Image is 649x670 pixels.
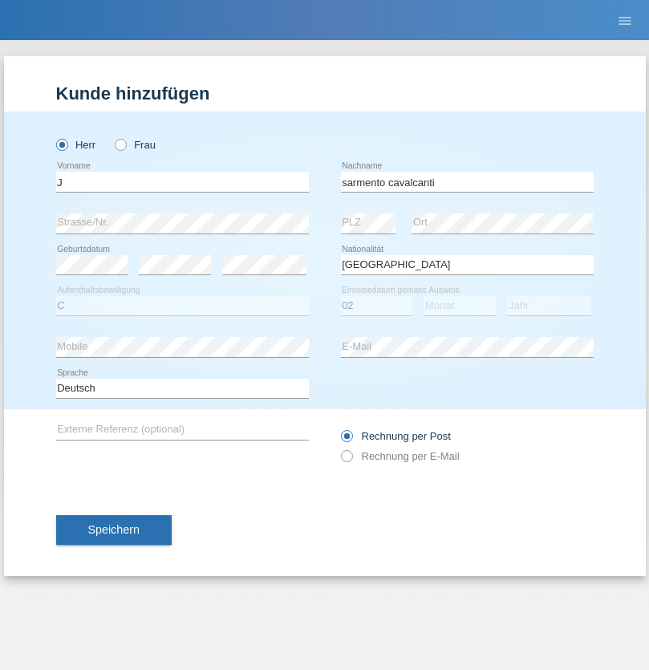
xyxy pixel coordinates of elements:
label: Herr [56,139,96,151]
input: Herr [56,139,67,149]
input: Frau [115,139,125,149]
label: Rechnung per E-Mail [341,450,460,462]
span: Speichern [88,523,140,536]
input: Rechnung per E-Mail [341,450,351,470]
input: Rechnung per Post [341,430,351,450]
label: Rechnung per Post [341,430,451,442]
h1: Kunde hinzufügen [56,83,594,104]
label: Frau [115,139,156,151]
i: menu [617,13,633,29]
a: menu [609,15,641,25]
button: Speichern [56,515,172,546]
